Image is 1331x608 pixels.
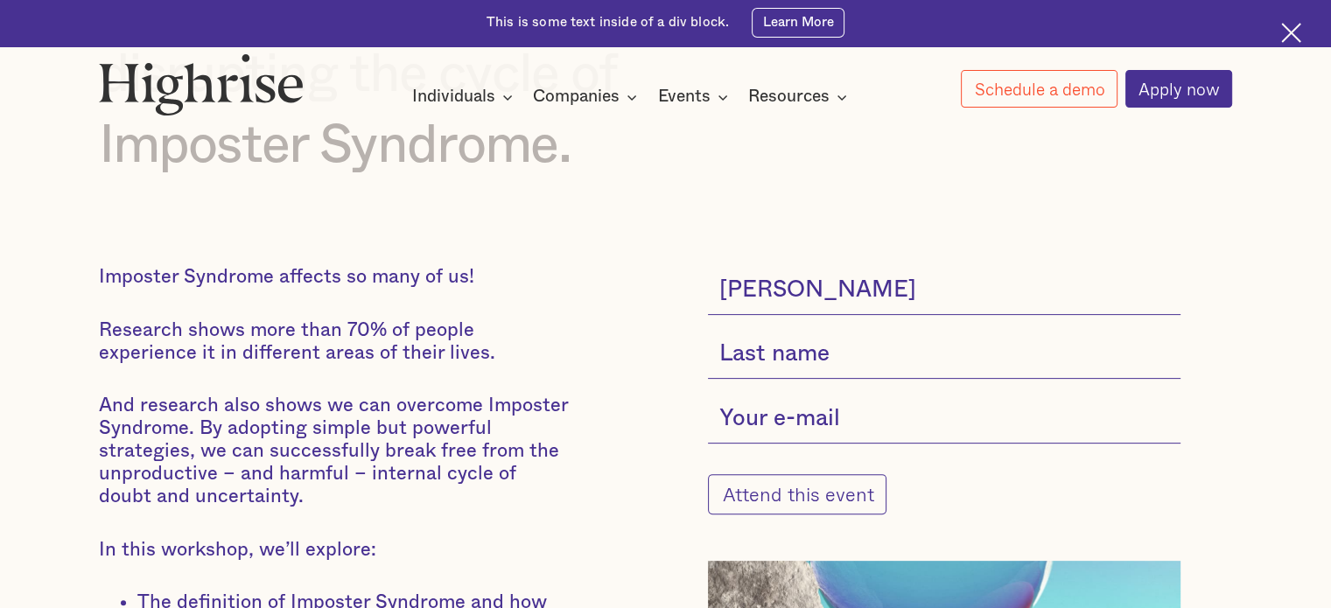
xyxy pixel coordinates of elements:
[658,87,733,108] div: Events
[748,87,852,108] div: Resources
[533,87,620,108] div: Companies
[1281,23,1301,43] img: Cross icon
[961,70,1117,108] a: Schedule a demo
[708,266,1180,315] input: First name
[658,87,711,108] div: Events
[708,474,887,514] input: Attend this event
[99,539,570,562] p: In this workshop, we’ll explore:
[412,87,495,108] div: Individuals
[533,87,642,108] div: Companies
[99,319,570,365] p: Research shows more than 70% of people experience it in different areas of their lives.
[99,395,570,507] p: And research also shows we can overcome Imposter Syndrome. By adopting simple but powerful strate...
[708,395,1180,444] input: Your e-mail
[99,53,304,115] img: Highrise logo
[752,8,844,38] a: Learn More
[1125,70,1233,108] a: Apply now
[748,87,830,108] div: Resources
[708,330,1180,379] input: Last name
[412,87,518,108] div: Individuals
[99,266,570,289] p: Imposter Syndrome affects so many of us!
[487,14,729,32] div: This is some text inside of a div block.
[708,266,1180,514] form: current-single-event-subscribe-form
